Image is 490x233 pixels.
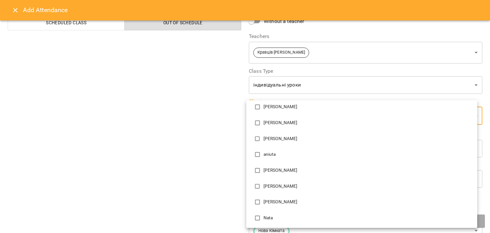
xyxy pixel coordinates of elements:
p: [PERSON_NAME] [264,120,472,126]
p: [PERSON_NAME] [264,136,472,142]
p: [PERSON_NAME] [264,167,472,174]
p: [PERSON_NAME] [264,104,472,110]
p: [PERSON_NAME] [264,183,472,190]
p: Nata [264,215,472,221]
p: aniuta [264,151,472,158]
p: [PERSON_NAME] [264,199,472,205]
